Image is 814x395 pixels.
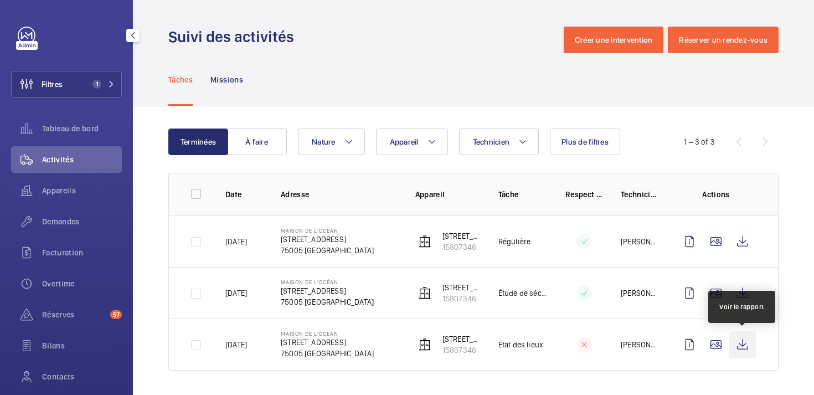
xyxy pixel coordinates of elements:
span: Appareils [42,185,122,196]
h1: Suivi des activités [168,27,301,47]
button: Appareil [376,129,448,155]
p: État des lieux [498,339,544,350]
button: Créer une intervention [564,27,664,53]
p: Tâche [498,189,548,200]
p: 15807346 [442,345,481,356]
p: [STREET_ADDRESS] [281,285,374,296]
img: elevator.svg [418,235,431,248]
span: 1 [92,80,101,89]
span: Tableau de bord [42,123,122,134]
img: elevator.svg [418,338,431,351]
p: [STREET_ADDRESS] [281,337,374,348]
p: [STREET_ADDRESS] [442,334,481,345]
p: Étude de sécurité [498,288,548,299]
p: Actions [676,189,756,200]
p: [PERSON_NAME] [621,288,658,299]
span: Contacts [42,371,122,382]
button: Plus de filtres [550,129,620,155]
span: 57 [110,310,122,319]
span: Appareil [390,137,419,146]
div: Voir le rapport [719,302,764,312]
p: [STREET_ADDRESS] [442,230,481,242]
span: Plus de filtres [561,137,609,146]
button: Nature [298,129,365,155]
p: [PERSON_NAME] [621,339,658,350]
p: 75005 [GEOGRAPHIC_DATA] [281,296,374,307]
button: À faire [227,129,287,155]
p: Tâches [168,74,193,85]
img: elevator.svg [418,286,431,300]
button: Technicien [459,129,539,155]
span: Technicien [473,137,510,146]
p: Maison de l'océan [281,227,374,234]
span: Demandes [42,216,122,227]
p: 75005 [GEOGRAPHIC_DATA] [281,348,374,359]
p: Appareil [415,189,481,200]
p: 15807346 [442,293,481,304]
p: [DATE] [225,236,247,247]
button: Filtres1 [11,71,122,98]
button: Terminées [168,129,228,155]
p: Régulière [498,236,531,247]
p: Maison de l'océan [281,330,374,337]
span: Bilans [42,340,122,351]
span: Overtime [42,278,122,289]
span: Filtres [42,79,63,90]
button: Réserver un rendez-vous [668,27,779,53]
p: [PERSON_NAME] [621,236,658,247]
p: [DATE] [225,339,247,350]
p: Technicien [621,189,658,200]
p: 75005 [GEOGRAPHIC_DATA] [281,245,374,256]
p: Respect délai [565,189,603,200]
span: Activités [42,154,122,165]
p: [STREET_ADDRESS] [442,282,481,293]
p: Missions [210,74,243,85]
span: Facturation [42,247,122,258]
p: [STREET_ADDRESS] [281,234,374,245]
span: Réserves [42,309,106,320]
p: 15807346 [442,242,481,253]
p: Date [225,189,263,200]
span: Nature [312,137,336,146]
p: Adresse [281,189,398,200]
div: 1 – 3 of 3 [684,136,715,147]
p: Maison de l'océan [281,279,374,285]
p: [DATE] [225,288,247,299]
